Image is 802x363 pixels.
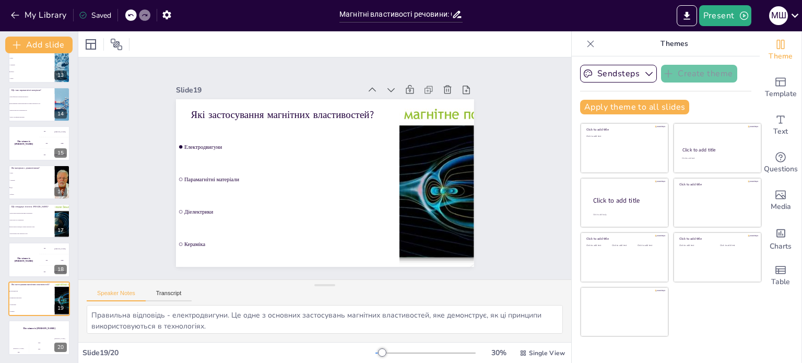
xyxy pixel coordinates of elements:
[10,213,54,214] span: Вона пояснює магнітні властивості матеріалів
[593,196,660,205] div: Click to add title
[339,7,452,22] input: Insert title
[11,167,52,170] p: Які матеріали є діамагнітними?
[87,290,146,301] button: Speaker Notes
[760,219,801,257] div: Add charts and graphs
[638,244,661,247] div: Click to add text
[769,6,788,25] div: М Ш
[10,186,54,188] span: Мідь
[10,311,54,312] span: Кераміка
[10,78,54,79] span: Срібло
[10,103,54,104] span: Вони виявляють магнітні властивості тільки в магнітному полі
[10,233,54,234] span: Вона визначає силу магнітного поля
[586,244,610,247] div: Click to add text
[769,5,788,26] button: М Ш
[760,257,801,295] div: Add a table
[194,56,378,104] div: Slide 19
[8,349,29,355] div: 100
[699,5,751,26] button: Present
[679,244,712,247] div: Click to add text
[486,348,511,358] div: 30 %
[10,304,54,305] span: Діелектрики
[11,205,52,208] p: Що стверджує гіпотеза [PERSON_NAME]?
[586,237,661,241] div: Click to add title
[760,144,801,182] div: Get real-time input from your audience
[10,64,54,65] span: Алюміній
[8,282,70,316] div: 19
[765,88,797,100] span: Template
[50,339,70,355] div: 300
[10,97,54,98] span: Вони зберігають магнітні властивості
[586,135,661,138] div: Click to add text
[191,115,400,165] span: Електродвигуни
[580,100,689,114] button: Apply theme to all slides
[764,163,798,175] span: Questions
[593,213,659,216] div: Click to add body
[773,126,788,137] span: Text
[720,244,753,247] div: Click to add text
[82,36,99,53] div: Layout
[599,31,749,56] p: Themes
[61,143,63,144] div: Jaap
[760,69,801,107] div: Add ready made slides
[10,57,54,58] span: Залізо
[770,241,792,252] span: Charts
[10,172,54,173] span: Залізо
[110,38,123,51] span: Position
[760,107,801,144] div: Add text boxes
[8,140,39,146] h4: The winner is [PERSON_NAME]
[771,276,790,288] span: Table
[760,31,801,69] div: Change the overall theme
[679,182,754,186] div: Click to add title
[10,219,54,220] span: Вона описує рух електронів
[10,194,54,195] span: Кобальт
[50,338,70,339] div: [PERSON_NAME]
[39,254,70,266] div: 200
[5,37,73,53] button: Add slide
[8,320,70,355] div: 20
[54,187,67,196] div: 16
[29,344,50,355] div: 200
[54,343,67,352] div: 20
[54,303,67,313] div: 19
[8,242,70,277] div: https://cdn.sendsteps.com/images/logo/sendsteps_logo_white.pnghttps://cdn.sendsteps.com/images/lo...
[682,147,752,153] div: Click to add title
[39,138,70,149] div: 200
[39,149,70,161] div: 300
[677,5,697,26] button: Export to PowerPoint
[661,65,737,83] button: Create theme
[8,7,71,24] button: My Library
[39,126,70,137] div: 100
[586,127,661,132] div: Click to add title
[8,126,70,160] div: https://cdn.sendsteps.com/images/logo/sendsteps_logo_white.pnghttps://cdn.sendsteps.com/images/lo...
[39,242,70,254] div: 100
[612,244,635,247] div: Click to add text
[11,89,52,92] p: Що таке парамагнітні матеріали?
[10,71,54,72] span: Кобальт
[184,147,394,197] span: Парамагнітні матеріали
[8,348,29,349] div: [PERSON_NAME]
[54,148,67,158] div: 15
[79,10,111,20] div: Saved
[54,226,67,235] div: 17
[8,165,70,200] div: https://cdn.sendsteps.com/images/logo/sendsteps_logo_white.pnghttps://cdn.sendsteps.com/images/lo...
[10,226,54,227] span: Вона пояснює взаємодію струмів і магнітних полів
[10,116,54,118] span: Вони є постійними магнітами
[11,283,52,286] p: Які застосування магнітних властивостей?
[8,257,39,262] h4: The winner is [PERSON_NAME]
[8,49,70,83] div: 13
[54,265,67,274] div: 18
[10,297,54,298] span: Парамагнітні матеріали
[54,109,67,119] div: 14
[146,290,192,301] button: Transcript
[10,110,54,111] span: Вони не реагують на магнітні поля
[529,349,565,357] span: Single View
[8,327,70,330] h4: The winner is [PERSON_NAME]
[8,204,70,238] div: https://cdn.sendsteps.com/images/logo/sendsteps_logo_white.pnghttps://cdn.sendsteps.com/images/lo...
[39,266,70,277] div: 300
[8,87,70,122] div: https://cdn.sendsteps.com/images/logo/sendsteps_logo_white.pnghttps://cdn.sendsteps.com/images/lo...
[61,259,63,261] div: Jaap
[87,305,563,334] textarea: Правильна відповідь - електродвигуни. Це одне з основних застосувань магнітних властивостей, яке ...
[679,237,754,241] div: Click to add title
[10,290,54,291] span: Електродвигуни
[682,157,751,160] div: Click to add text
